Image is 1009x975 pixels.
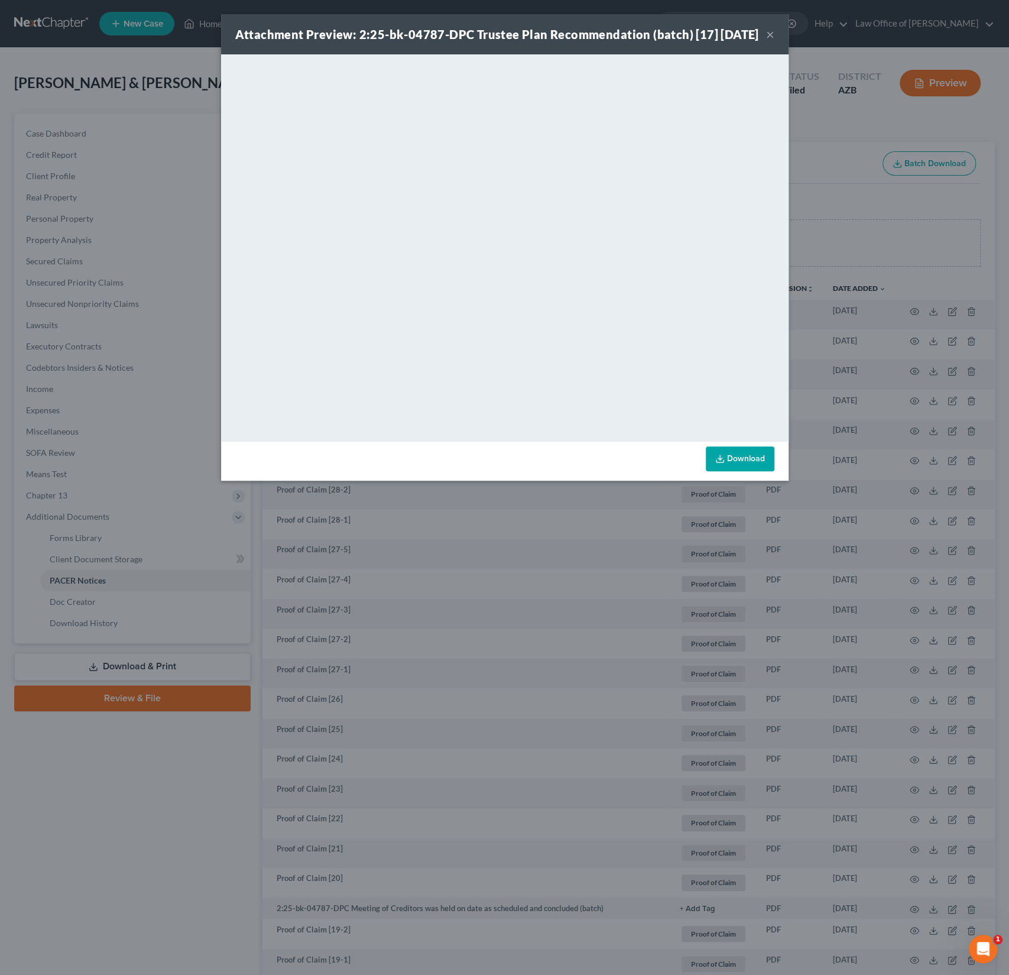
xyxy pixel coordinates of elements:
iframe: Intercom live chat [969,935,997,963]
button: × [766,27,774,41]
a: Download [706,446,774,471]
span: 1 [993,935,1002,944]
strong: Attachment Preview: 2:25-bk-04787-DPC Trustee Plan Recommendation (batch) [17] [DATE] [235,27,759,41]
iframe: <object ng-attr-data='[URL][DOMAIN_NAME]' type='application/pdf' width='100%' height='650px'></ob... [221,54,789,439]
